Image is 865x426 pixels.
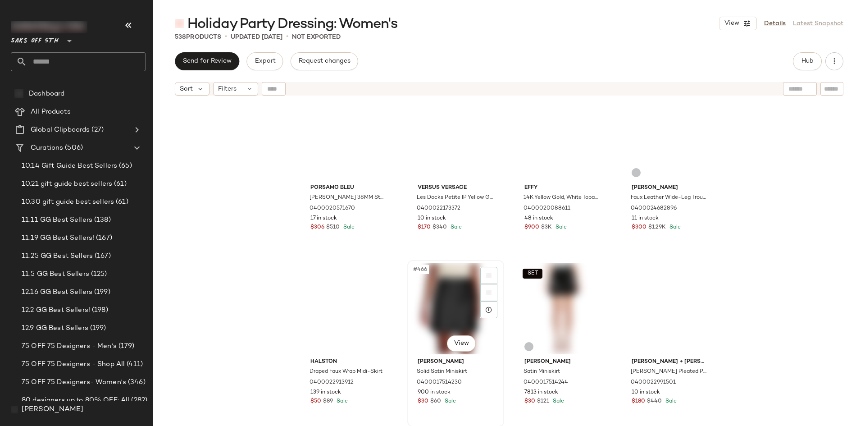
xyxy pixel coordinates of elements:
[94,233,112,243] span: (167)
[335,399,348,404] span: Sale
[523,269,542,279] button: SET
[454,340,469,347] span: View
[632,389,660,397] span: 10 in stock
[418,389,451,397] span: 900 in stock
[112,179,127,189] span: (61)
[418,224,431,232] span: $170
[310,205,355,213] span: 0400020571670
[29,89,64,99] span: Dashboard
[310,398,321,406] span: $50
[664,399,677,404] span: Sale
[631,379,676,387] span: 0400022991501
[90,125,104,135] span: (27)
[22,215,92,225] span: 11.11 GG Best Sellers
[418,398,428,406] span: $30
[129,395,147,406] span: (282)
[11,31,59,47] span: Saks OFF 5TH
[326,224,340,232] span: $510
[231,32,282,42] p: updated [DATE]
[524,398,535,406] span: $30
[11,406,18,413] img: svg%3e
[11,21,87,33] img: cfy_white_logo.C9jOOHJF.svg
[648,224,666,232] span: $1.29K
[524,224,539,232] span: $900
[341,224,355,230] span: Sale
[801,58,814,65] span: Hub
[486,273,492,278] img: svg%3e
[310,224,324,232] span: $306
[793,52,822,70] button: Hub
[117,161,132,171] span: (65)
[631,205,677,213] span: 0400024682896
[631,194,707,202] span: Faux Leather Wide-Leg Trousers
[524,358,601,366] span: [PERSON_NAME]
[524,389,558,397] span: 7813 in stock
[524,368,560,376] span: Satin Miniskirt
[632,358,708,366] span: [PERSON_NAME] + [PERSON_NAME]
[524,379,568,387] span: 0400017514244
[246,52,283,70] button: Export
[517,263,608,354] img: 0400017514244_METALLICBLACK
[551,399,564,404] span: Sale
[432,224,447,232] span: $340
[412,265,429,274] span: #466
[187,15,397,33] span: Holiday Party Dressing: Women's
[527,270,538,277] span: SET
[22,233,94,243] span: 11.19 GG Best Sellers!
[417,368,467,376] span: Solid Satin Miniskirt
[524,205,570,213] span: 0400020088611
[668,224,681,230] span: Sale
[310,368,382,376] span: Draped Faux Wrap Midi-Skirt
[22,395,129,406] span: 80 designers up to 80% OFF: All
[310,389,341,397] span: 139 in stock
[310,194,386,202] span: [PERSON_NAME] 38MM Stainless Steel, Topaz & Leather Strap Watch
[22,404,83,415] span: [PERSON_NAME]
[417,194,493,202] span: Les Docks Petite IP Yellow Goldtone Stainless Steel & Crystal Bracelet Watch/30MM
[526,344,532,349] img: svg%3e
[418,358,494,366] span: [PERSON_NAME]
[180,84,193,94] span: Sort
[323,398,333,406] span: $89
[632,224,646,232] span: $300
[175,52,239,70] button: Send for Review
[175,34,186,41] span: 538
[632,398,645,406] span: $180
[724,20,739,27] span: View
[292,32,341,42] p: Not Exported
[218,84,237,94] span: Filters
[298,58,351,65] span: Request changes
[286,32,288,42] span: •
[22,359,125,370] span: 75 OFF 75 Designers - Shop All
[117,341,135,352] span: (179)
[22,269,89,279] span: 11.5 GG Best Sellers
[126,377,146,388] span: (346)
[88,323,106,334] span: (199)
[93,251,111,261] span: (167)
[537,398,549,406] span: $121
[554,224,567,230] span: Sale
[631,368,707,376] span: [PERSON_NAME] Pleated Pants
[310,215,337,223] span: 17 in stock
[310,379,354,387] span: 0400022913912
[291,52,358,70] button: Request changes
[22,305,90,316] span: 12.2 GG Best Sellers!
[486,290,492,295] img: svg%3e
[125,359,143,370] span: (411)
[417,379,462,387] span: 0400017514230
[92,287,110,298] span: (199)
[22,251,93,261] span: 11.25 GG Best Sellers
[310,184,387,192] span: Porsamo Bleu
[182,58,232,65] span: Send for Review
[447,335,476,352] button: View
[31,107,71,117] span: All Products
[175,32,221,42] div: Products
[647,398,662,406] span: $440
[524,194,600,202] span: 14K Yellow Gold, White Topaz & 0.09 TCW Diamond Huggie Earrings
[254,58,275,65] span: Export
[524,184,601,192] span: Effy
[22,323,88,334] span: 12.9 GG Best Sellers
[22,377,126,388] span: 75 OFF 75 Designers- Women's
[633,170,639,175] img: svg%3e
[175,19,184,28] img: svg%3e
[22,161,117,171] span: 10.14 Gift Guide Best Sellers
